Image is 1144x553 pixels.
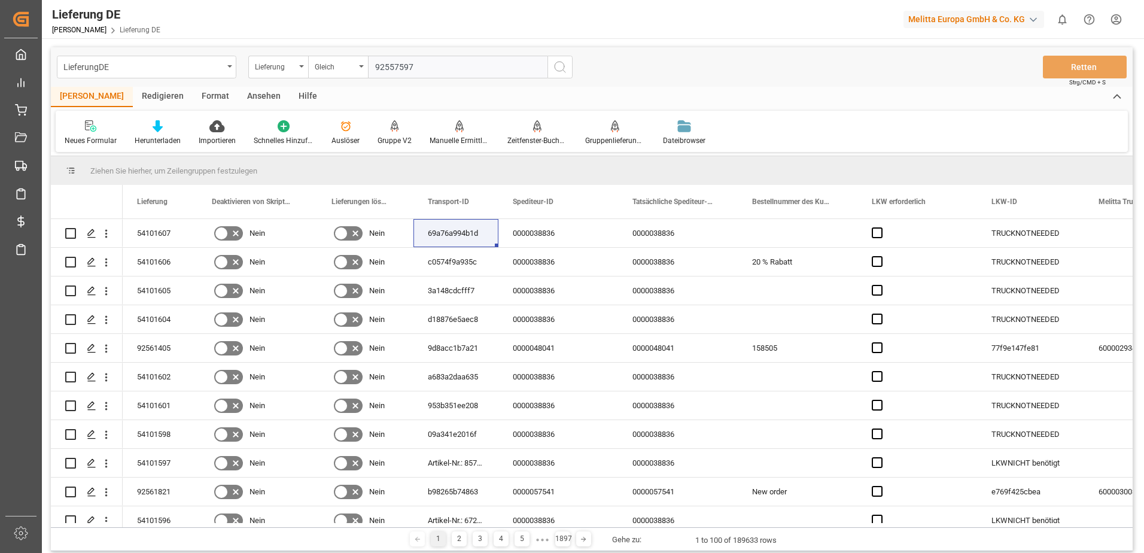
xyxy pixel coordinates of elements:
div: Lieferung DE [52,5,160,23]
span: Nein [250,220,265,247]
span: Lieferung [137,197,168,206]
button: Menü öffnen [57,56,236,78]
span: Nein [250,335,265,362]
div: b98265b74863 [413,478,498,506]
button: Melitta Europa GmbH & Co. KG [903,8,1049,31]
div: TRUCKNOTNEEDED [977,276,1084,305]
span: Lieferungen löschen [331,197,388,206]
div: 0000038836 [618,363,738,391]
div: Drücken Sie die Leertaste, um diese Zeile auszuwählen. [51,506,123,535]
span: Nein [369,220,385,247]
input: Typ zum Suchen [368,56,547,78]
div: Redigieren [133,87,193,107]
span: Tatsächliche Spediteur-ID [632,197,713,206]
div: 0000038836 [498,363,618,391]
div: Schnelles Hinzufügen [254,135,314,146]
div: 3a148cdcfff7 [413,276,498,305]
div: Drücken Sie die Leertaste, um diese Zeile auszuwählen. [51,219,123,248]
div: 0000038836 [618,276,738,305]
div: 0000048041 [498,334,618,362]
span: Bestellnummer des Kunden [752,197,832,206]
div: 1 [431,531,446,546]
div: a683a2daa635 [413,363,498,391]
div: 2 [452,531,467,546]
div: Drücken Sie die Leertaste, um diese Zeile auszuwählen. [51,276,123,305]
span: Nein [369,421,385,448]
div: Drücken Sie die Leertaste, um diese Zeile auszuwählen. [51,334,123,363]
div: Drücken Sie die Leertaste, um diese Zeile auszuwählen. [51,420,123,449]
div: 20 % Rabatt [738,248,857,276]
div: TRUCKNOTNEEDED [977,363,1084,391]
div: 54101606 [123,248,197,276]
div: 953b351ee208 [413,391,498,420]
div: 0000038836 [618,391,738,420]
div: 158505 [738,334,857,362]
div: LieferungDE [63,59,223,74]
div: 69a76a994b1d [413,219,498,247]
div: 1 to 100 of 189633 rows [695,534,777,546]
div: 1897 [555,531,570,546]
div: LKWNICHT benötigt [977,449,1084,477]
div: 0000038836 [618,219,738,247]
div: c0574f9a935c [413,248,498,276]
div: Drücken Sie die Leertaste, um diese Zeile auszuwählen. [51,248,123,276]
div: Auslöser [331,135,360,146]
span: Nein [250,248,265,276]
div: Drücken Sie die Leertaste, um diese Zeile auszuwählen. [51,363,123,391]
div: 54101597 [123,449,197,477]
div: 0000038836 [618,305,738,333]
span: Nein [369,248,385,276]
div: Dateibrowser [663,135,705,146]
div: Gruppenlieferungen [585,135,645,146]
div: Gleich [315,59,355,72]
span: Deaktivieren von Skriptberechnungen [212,197,292,206]
div: 0000038836 [498,506,618,534]
span: Nein [250,306,265,333]
span: Nein [250,449,265,477]
span: Nein [369,335,385,362]
button: Hilfe-Center [1076,6,1103,33]
button: Menü öffnen [308,56,368,78]
button: Retten [1043,56,1127,78]
div: TRUCKNOTNEEDED [977,248,1084,276]
div: Drücken Sie die Leertaste, um diese Zeile auszuwählen. [51,305,123,334]
div: Herunterladen [135,135,181,146]
div: 0000038836 [498,449,618,477]
span: Nein [369,478,385,506]
div: TRUCKNOTNEEDED [977,391,1084,420]
div: 54101602 [123,363,197,391]
div: 0000038836 [498,305,618,333]
div: Zeitfenster-Buchungsbericht [507,135,567,146]
div: 0000038836 [618,449,738,477]
div: 4 [494,531,509,546]
div: Format [193,87,238,107]
div: 54101601 [123,391,197,420]
font: Melitta Europa GmbH & Co. KG [908,13,1025,26]
div: 92561821 [123,478,197,506]
div: 54101607 [123,219,197,247]
div: 0000038836 [498,248,618,276]
span: Nein [250,507,265,534]
a: [PERSON_NAME] [52,26,107,34]
div: Hilfe [290,87,326,107]
span: Nein [369,277,385,305]
span: LKW-ID [991,197,1017,206]
span: Nein [369,449,385,477]
div: TRUCKNOTNEEDED [977,305,1084,333]
div: 54101598 [123,420,197,448]
div: 92561405 [123,334,197,362]
div: Ansehen [238,87,290,107]
span: Spediteur-ID [513,197,553,206]
div: Gehe zu: [612,534,641,546]
div: [PERSON_NAME] [51,87,133,107]
button: 0 neue Benachrichtigungen anzeigen [1049,6,1076,33]
div: 54101605 [123,276,197,305]
span: Ziehen Sie hierher, um Zeilengruppen festzulegen [90,166,257,175]
div: Manuelle Ermittlung der Verpackungsart [430,135,489,146]
div: Artikel-Nr.: 67235aa10cf5 [413,506,498,534]
div: TRUCKNOTNEEDED [977,420,1084,448]
span: Nein [250,277,265,305]
div: Artikel-Nr.: 8573fbd1ad10 [413,449,498,477]
div: 77f9e147fe81 [977,334,1084,362]
div: 54101604 [123,305,197,333]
